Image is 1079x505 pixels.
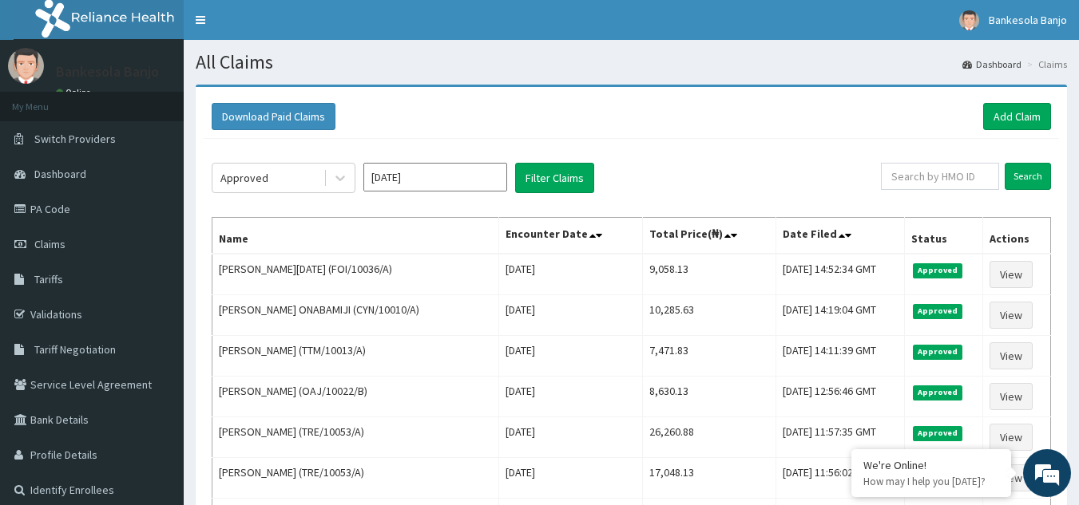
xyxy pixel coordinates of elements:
[212,254,499,295] td: [PERSON_NAME][DATE] (FOI/10036/A)
[643,458,776,499] td: 17,048.13
[498,377,642,417] td: [DATE]
[212,377,499,417] td: [PERSON_NAME] (OAJ/10022/B)
[643,218,776,254] th: Total Price(₦)
[643,417,776,458] td: 26,260.88
[498,458,642,499] td: [DATE]
[196,52,1067,73] h1: All Claims
[989,13,1067,27] span: Bankesola Banjo
[212,458,499,499] td: [PERSON_NAME] (TRE/10053/A)
[498,295,642,336] td: [DATE]
[643,377,776,417] td: 8,630.13
[643,336,776,377] td: 7,471.83
[498,336,642,377] td: [DATE]
[363,163,507,191] input: Select Month and Year
[990,342,1033,369] a: View
[1005,163,1051,190] input: Search
[212,417,499,458] td: [PERSON_NAME] (TRE/10053/A)
[212,295,499,336] td: [PERSON_NAME] ONABAMIJI (CYN/10010/A)
[913,263,963,278] span: Approved
[776,336,904,377] td: [DATE] 14:11:39 GMT
[212,336,499,377] td: [PERSON_NAME] (TTM/10013/A)
[990,424,1033,451] a: View
[776,218,904,254] th: Date Filed
[56,87,94,98] a: Online
[34,272,63,286] span: Tariffs
[643,295,776,336] td: 10,285.63
[959,10,979,30] img: User Image
[776,417,904,458] td: [DATE] 11:57:35 GMT
[863,475,999,488] p: How may I help you today?
[34,237,65,251] span: Claims
[498,417,642,458] td: [DATE]
[913,345,963,359] span: Approved
[881,163,999,190] input: Search by HMO ID
[982,218,1050,254] th: Actions
[776,295,904,336] td: [DATE] 14:19:04 GMT
[220,170,268,186] div: Approved
[212,218,499,254] th: Name
[913,304,963,318] span: Approved
[498,218,642,254] th: Encounter Date
[776,458,904,499] td: [DATE] 11:56:02 GMT
[776,377,904,417] td: [DATE] 12:56:46 GMT
[990,383,1033,410] a: View
[962,57,1021,71] a: Dashboard
[990,302,1033,329] a: View
[498,254,642,295] td: [DATE]
[56,65,159,79] p: Bankesola Banjo
[904,218,982,254] th: Status
[8,48,44,84] img: User Image
[643,254,776,295] td: 9,058.13
[776,254,904,295] td: [DATE] 14:52:34 GMT
[913,385,963,400] span: Approved
[34,167,86,181] span: Dashboard
[1023,57,1067,71] li: Claims
[34,342,116,357] span: Tariff Negotiation
[34,132,116,146] span: Switch Providers
[913,426,963,440] span: Approved
[863,458,999,472] div: We're Online!
[212,103,335,130] button: Download Paid Claims
[990,261,1033,288] a: View
[983,103,1051,130] a: Add Claim
[515,163,594,193] button: Filter Claims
